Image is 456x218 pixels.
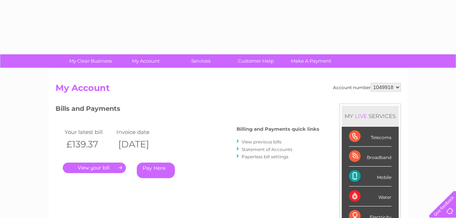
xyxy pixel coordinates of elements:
div: Mobile [349,167,391,186]
div: Water [349,186,391,206]
a: My Clear Business [61,54,120,68]
a: Make A Payment [281,54,341,68]
div: Account number [333,83,401,92]
a: Customer Help [226,54,286,68]
div: Telecoms [349,127,391,147]
a: Paperless bill settings [242,154,288,159]
div: Broadband [349,147,391,167]
th: [DATE] [115,137,167,152]
div: LIVE [353,113,369,120]
h4: Billing and Payments quick links [237,126,319,132]
a: My Account [116,54,176,68]
a: View previous bills [242,139,282,144]
td: Your latest bill [63,127,115,137]
a: Pay Here [137,163,175,178]
td: Invoice date [115,127,167,137]
a: Services [171,54,231,68]
a: . [63,163,126,173]
th: £139.37 [63,137,115,152]
h2: My Account [56,83,401,97]
h3: Bills and Payments [56,104,319,116]
div: MY SERVICES [342,106,399,126]
a: Statement of Accounts [242,147,292,152]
